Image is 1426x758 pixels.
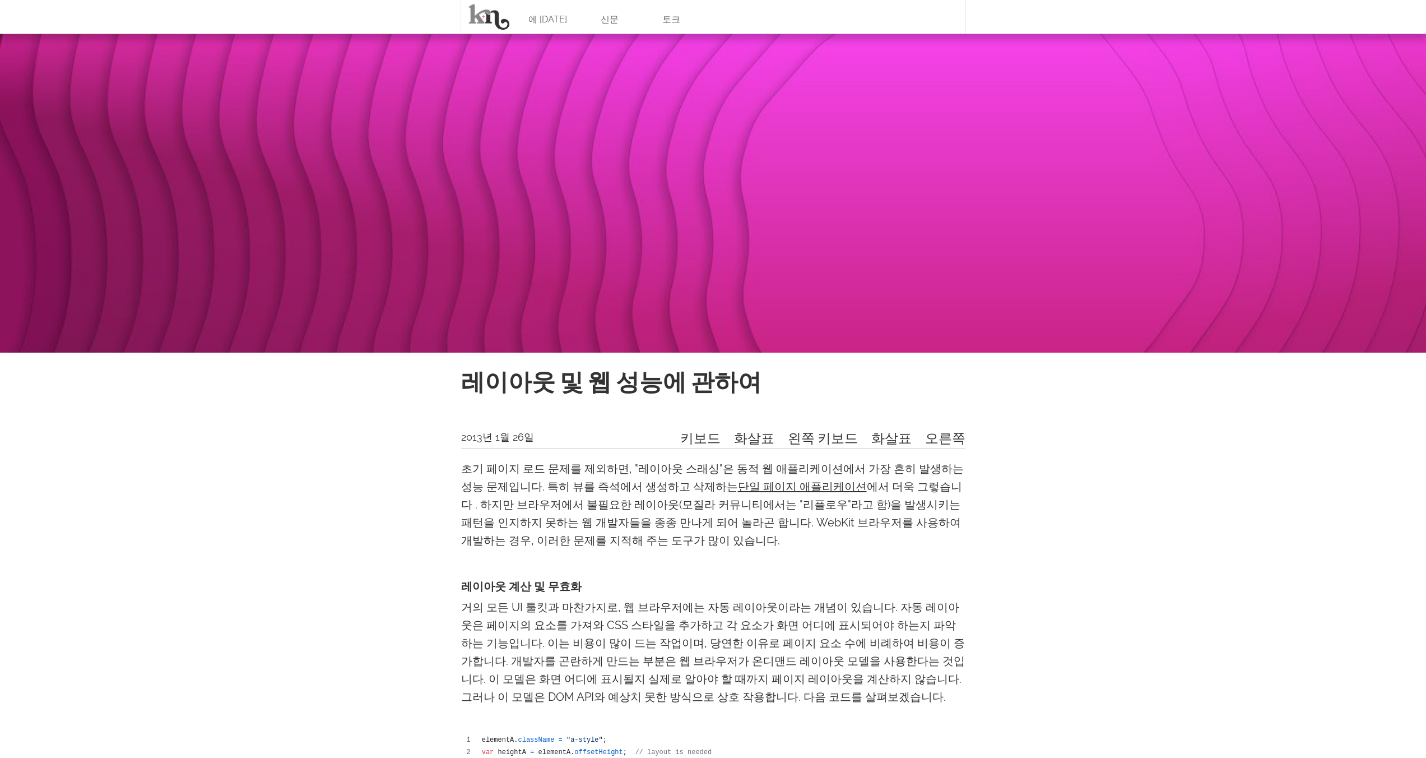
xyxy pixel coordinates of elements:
[461,368,761,396] font: 레이아웃 및 웹 성능에 관하여
[635,748,712,756] span: // layout is needed
[559,736,563,744] span: =
[498,748,526,756] span: heightA
[530,748,534,756] span: =
[538,748,571,756] span: elementA
[601,14,619,25] font: 신문
[680,433,815,445] a: 키보드_화살표_왼쪽
[461,580,582,593] font: 레이아웃 계산 및 무효화
[461,462,964,493] font: 초기 페이지 로드 문제를 제외하면, "레이아웃 스래싱"은 동적 웹 애플리케이션에서 가장 흔히 발생하는 성능 문제입니다. 특히 뷰를 즉석에서 생성하고 삭제하는
[461,600,965,704] font: 거의 모든 UI 툴킷과 마찬가지로, 웹 브라우저에는 자동 레이아웃이라는 개념이 있습니다. 자동 레이아웃은 페이지의 요소를 가져와 CSS 스타일을 추가하고 각 요소가 화면 어디...
[603,736,607,744] span: ;
[518,736,555,744] span: className
[570,748,574,756] span: .
[482,736,514,744] span: elementA
[514,736,518,744] span: .
[738,480,867,493] a: 단일 페이지 애플리케이션
[574,748,623,756] span: offsetHeight
[482,748,494,756] span: var
[528,14,567,25] font: 에 [DATE]
[817,429,965,443] font: 키보드_화살표_오른쪽
[566,736,603,744] span: "a-style"
[461,431,534,443] font: 2013년 1월 26일
[623,748,627,756] span: ;
[817,433,965,445] a: 키보드_화살표_오른쪽
[680,429,815,443] font: 키보드_화살표_왼쪽
[662,14,680,25] font: 토크
[461,480,962,547] font: 에서 더욱 그렇습니다 . 하지만 브라우저에서 불필요한 레이아웃(모질라 커뮤니티에서는 "리플로우"라고 함)을 발생시키는 패턴을 인지하지 못하는 웹 개발자들을 종종 만나게 되어 ...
